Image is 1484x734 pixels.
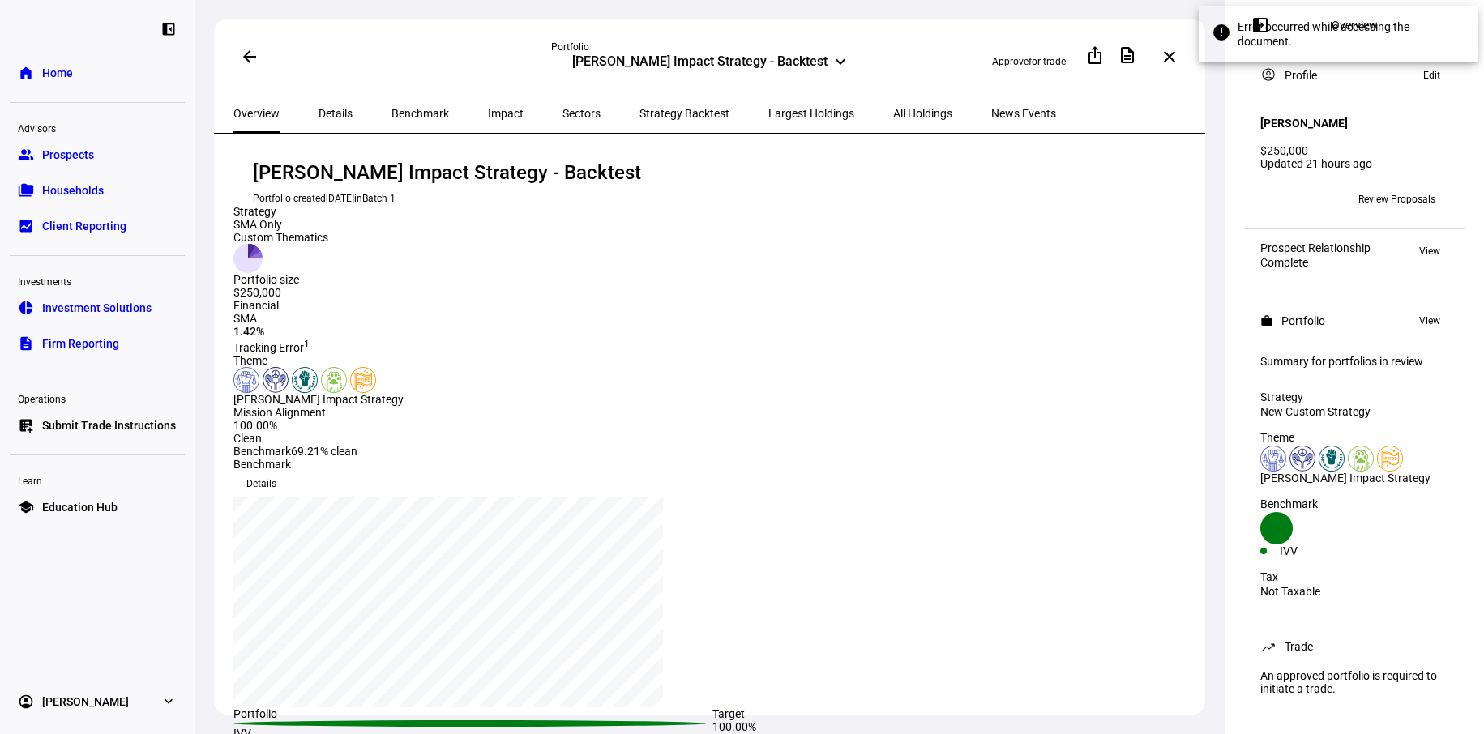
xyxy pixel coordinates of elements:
[1260,256,1371,269] div: Complete
[992,56,1029,67] span: Approve
[488,108,524,119] span: Impact
[1238,19,1455,49] span: Error occurred while accessing the document.
[10,57,185,89] a: homeHome
[42,693,129,710] span: [PERSON_NAME]
[1260,355,1448,368] div: Summary for portfolios in review
[10,468,185,491] div: Learn
[10,210,185,242] a: bid_landscapeClient Reporting
[18,335,34,352] eth-mat-symbol: description
[233,445,291,458] span: Benchmark
[18,693,34,710] eth-mat-symbol: account_circle
[1268,194,1280,205] span: TO
[1348,446,1374,472] img: animalWelfare.colored.svg
[233,707,712,720] div: Portfolio
[326,193,354,204] span: [DATE]
[350,367,376,393] img: lgbtqJustice.colored.svg
[1289,446,1315,472] img: humanRights.colored.svg
[1260,390,1448,403] div: Strategy
[160,21,177,37] eth-mat-symbol: left_panel_close
[893,108,952,119] span: All Holdings
[1260,66,1448,85] eth-panel-overview-card-header: Profile
[10,269,185,292] div: Investments
[233,273,328,286] div: Portfolio size
[1251,663,1458,702] div: An approved portfolio is required to initiate a trade.
[1260,241,1371,254] div: Prospect Relationship
[246,471,276,497] span: Details
[321,367,347,393] img: animalWelfare.colored.svg
[1292,194,1303,205] span: +2
[233,299,708,312] div: Financial
[233,354,708,367] div: Theme
[304,338,310,349] sup: 1
[233,432,357,445] div: Clean
[572,53,828,73] div: [PERSON_NAME] Impact Strategy - Backtest
[42,335,119,352] span: Firm Reporting
[160,693,177,710] eth-mat-symbol: expand_more
[233,341,310,354] span: Tracking Error
[1260,66,1277,83] mat-icon: account_circle
[1319,446,1345,472] img: racialJustice.colored.svg
[1423,66,1440,85] span: Edit
[10,139,185,171] a: groupProspects
[233,419,357,432] div: 100.00%
[18,147,34,163] eth-mat-symbol: group
[42,417,176,433] span: Submit Trade Instructions
[1415,66,1448,85] button: Edit
[233,312,708,325] div: SMA
[1260,311,1448,331] eth-panel-overview-card-header: Portfolio
[233,286,328,299] div: $250,000
[233,393,708,406] div: [PERSON_NAME] Impact Strategy
[319,108,353,119] span: Details
[1260,637,1448,656] eth-panel-overview-card-header: Trade
[1377,446,1403,472] img: lgbtqJustice.colored.svg
[240,47,259,66] mat-icon: arrow_back
[712,707,1191,720] div: Target
[1260,497,1448,510] div: Benchmark
[1260,638,1277,655] mat-icon: trending_up
[18,300,34,316] eth-mat-symbol: pie_chart
[10,116,185,139] div: Advisors
[1260,117,1348,130] h4: [PERSON_NAME]
[253,160,1171,186] div: [PERSON_NAME] Impact Strategy - Backtest
[233,471,289,497] button: Details
[1411,241,1448,261] button: View
[831,52,850,71] mat-icon: keyboard_arrow_down
[354,193,396,204] span: in
[1212,23,1231,42] mat-icon: error
[362,193,396,204] a: Batch 1
[291,445,357,458] span: 69.21% clean
[1281,314,1325,327] div: Portfolio
[639,108,729,119] span: Strategy Backtest
[1260,431,1448,444] div: Theme
[233,205,328,218] div: Strategy
[233,367,259,393] img: democracy.colored.svg
[1285,69,1317,82] div: Profile
[1085,45,1105,65] mat-icon: ios_share
[991,108,1056,119] span: News Events
[233,108,280,119] span: Overview
[10,292,185,324] a: pie_chartInvestment Solutions
[1260,570,1448,583] div: Tax
[1260,472,1448,484] div: [PERSON_NAME] Impact Strategy
[1260,144,1448,157] div: $250,000
[1260,446,1286,472] img: democracy.colored.svg
[1029,56,1066,67] span: for trade
[18,182,34,198] eth-mat-symbol: folder_copy
[551,41,868,53] div: Portfolio
[1260,314,1273,327] mat-icon: work
[42,65,73,81] span: Home
[263,367,289,393] img: humanRights.colored.svg
[1118,45,1137,65] mat-icon: description
[18,417,34,433] eth-mat-symbol: list_alt_add
[233,325,708,338] div: 1.42%
[233,231,328,244] div: Custom Thematics
[42,300,152,316] span: Investment Solutions
[10,386,185,409] div: Operations
[1160,47,1179,66] mat-icon: close
[1260,585,1448,598] div: Not Taxable
[42,182,104,198] span: Households
[42,218,126,234] span: Client Reporting
[1411,311,1448,331] button: View
[391,108,449,119] span: Benchmark
[1358,186,1435,212] span: Review Proposals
